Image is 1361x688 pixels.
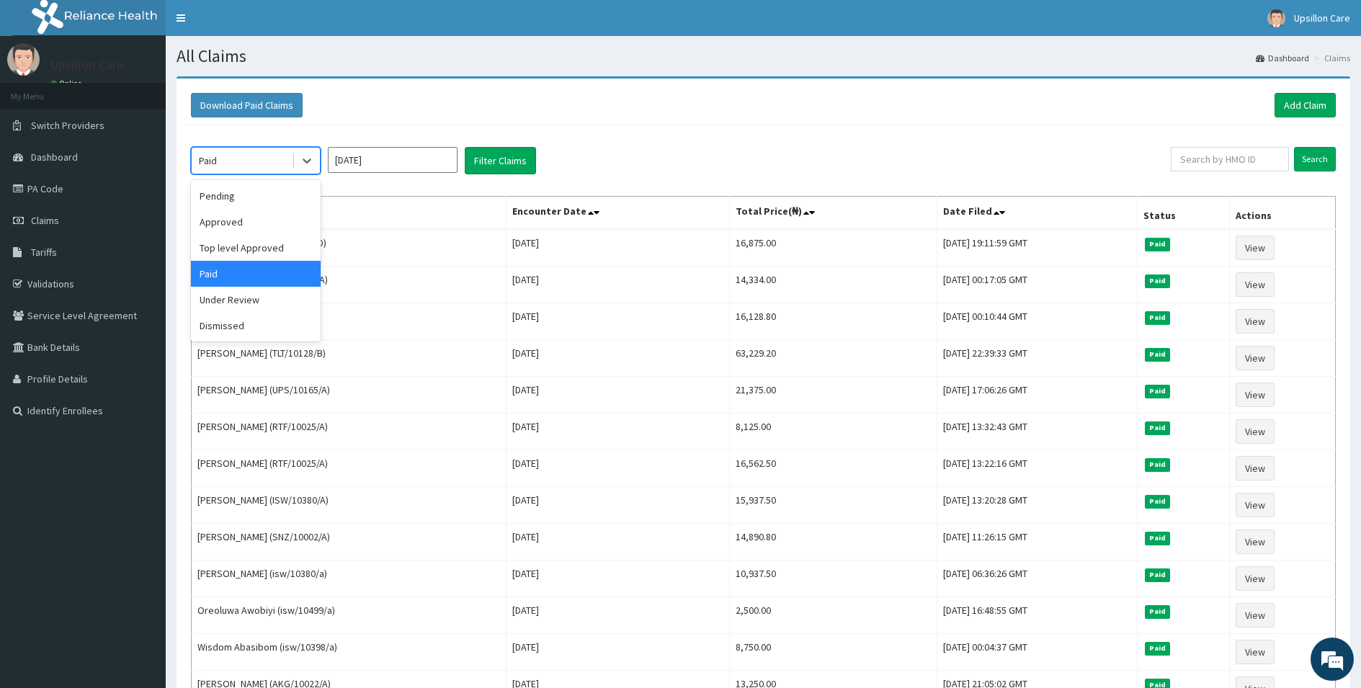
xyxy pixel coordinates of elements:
span: Paid [1145,311,1171,324]
td: 63,229.20 [730,340,937,377]
div: Chat with us now [75,81,242,99]
td: [PERSON_NAME] (SNZ/10002/A) [192,524,507,560]
span: Paid [1145,348,1171,361]
a: View [1236,272,1275,297]
th: Total Price(₦) [730,197,937,230]
img: d_794563401_company_1708531726252_794563401 [27,72,58,108]
span: Paid [1145,568,1171,581]
td: [DATE] 13:32:43 GMT [937,414,1137,450]
td: 15,937.50 [730,487,937,524]
button: Filter Claims [465,147,536,174]
span: Paid [1145,642,1171,655]
td: [DATE] [506,597,730,634]
input: Select Month and Year [328,147,458,173]
td: [DATE] [506,303,730,340]
td: [PERSON_NAME] (UPS/10165/A) [192,377,507,414]
td: [DATE] [506,450,730,487]
span: We're online! [84,182,199,327]
a: View [1236,309,1275,334]
td: Oreoluwa Awobiyi (isw/10499/a) [192,597,507,634]
td: [DATE] 11:26:15 GMT [937,524,1137,560]
p: Upsillon Care [50,58,124,71]
td: 16,875.00 [730,229,937,267]
div: Paid [199,153,217,168]
td: [DATE] 16:48:55 GMT [937,597,1137,634]
td: [PERSON_NAME] (TLT/10128/B) [192,340,507,377]
a: Online [50,79,85,89]
div: Pending [191,183,321,209]
a: Dashboard [1256,52,1309,64]
th: Date Filed [937,197,1137,230]
td: [PERSON_NAME] (RTF/10025/A) [192,414,507,450]
input: Search by HMO ID [1171,147,1289,171]
span: Claims [31,214,59,227]
span: Paid [1145,605,1171,618]
td: Aremu Mercy (RTF/10026/A) [192,303,507,340]
a: View [1236,603,1275,627]
span: Paid [1145,385,1171,398]
img: User Image [7,43,40,76]
td: 14,890.80 [730,524,937,560]
td: [DATE] 00:17:05 GMT [937,267,1137,303]
td: 14,334.00 [730,267,937,303]
td: [DATE] 17:06:26 GMT [937,377,1137,414]
span: Paid [1145,458,1171,471]
td: [DATE] [506,229,730,267]
td: [DATE] 13:20:28 GMT [937,487,1137,524]
td: [DATE] 19:11:59 GMT [937,229,1137,267]
div: Approved [191,209,321,235]
td: [DATE] [506,487,730,524]
td: [DATE] 00:04:37 GMT [937,634,1137,671]
div: Dismissed [191,313,321,339]
span: Paid [1145,421,1171,434]
td: 16,562.50 [730,450,937,487]
span: Paid [1145,495,1171,508]
td: [PERSON_NAME] (RTF/10010/A) [192,267,507,303]
span: Paid [1145,532,1171,545]
textarea: Type your message and hit 'Enter' [7,393,275,444]
td: [PERSON_NAME] (ISW/10380/A) [192,487,507,524]
span: Switch Providers [31,119,104,132]
div: Minimize live chat window [236,7,271,42]
a: View [1236,530,1275,554]
li: Claims [1311,52,1350,64]
a: View [1236,236,1275,260]
div: Top level Approved [191,235,321,261]
td: 21,375.00 [730,377,937,414]
td: 10,937.50 [730,560,937,597]
td: 16,128.80 [730,303,937,340]
span: Paid [1145,238,1171,251]
img: User Image [1267,9,1285,27]
td: [DATE] 13:22:16 GMT [937,450,1137,487]
a: View [1236,383,1275,407]
td: 8,750.00 [730,634,937,671]
td: [DATE] [506,414,730,450]
a: View [1236,566,1275,591]
td: [DATE] [506,634,730,671]
td: [DATE] [506,340,730,377]
td: Wisdom Abasibom (isw/10398/a) [192,634,507,671]
td: [DATE] [506,377,730,414]
th: Status [1137,197,1229,230]
td: [DATE] 06:36:26 GMT [937,560,1137,597]
input: Search [1294,147,1336,171]
td: [PERSON_NAME] (IFS/10033/D) [192,229,507,267]
th: Actions [1229,197,1335,230]
td: [DATE] 22:39:33 GMT [937,340,1137,377]
a: View [1236,493,1275,517]
div: Paid [191,261,321,287]
td: [DATE] [506,524,730,560]
td: [PERSON_NAME] (isw/10380/a) [192,560,507,597]
td: [PERSON_NAME] (RTF/10025/A) [192,450,507,487]
td: [DATE] [506,267,730,303]
button: Download Paid Claims [191,93,303,117]
th: Encounter Date [506,197,730,230]
a: View [1236,346,1275,370]
td: [DATE] [506,560,730,597]
td: [DATE] 00:10:44 GMT [937,303,1137,340]
th: Name [192,197,507,230]
h1: All Claims [177,47,1350,66]
span: Dashboard [31,151,78,164]
td: 8,125.00 [730,414,937,450]
a: View [1236,640,1275,664]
